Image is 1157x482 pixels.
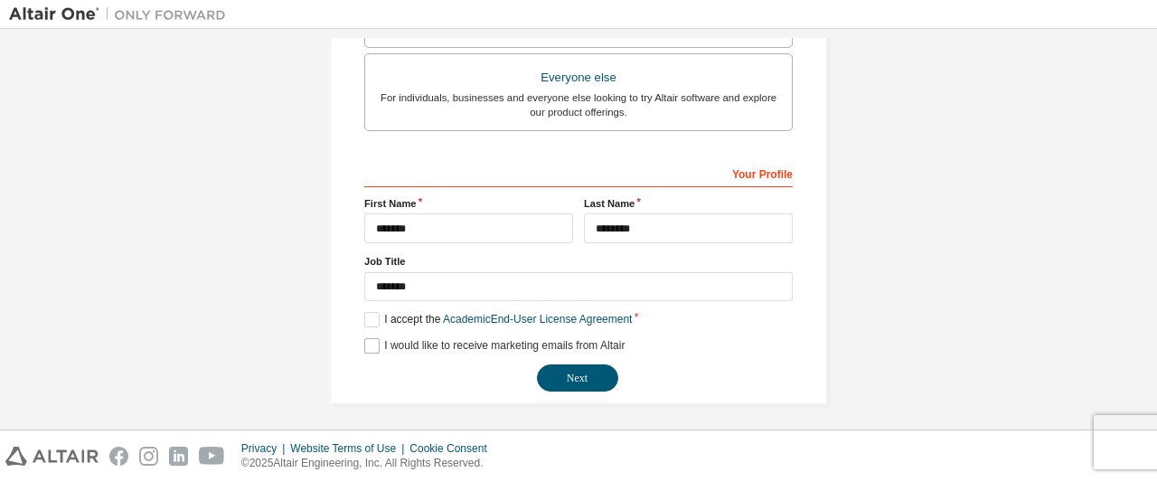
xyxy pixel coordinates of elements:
[443,313,632,326] a: Academic End-User License Agreement
[5,447,99,466] img: altair_logo.svg
[537,364,618,392] button: Next
[109,447,128,466] img: facebook.svg
[364,158,793,187] div: Your Profile
[376,90,781,119] div: For individuals, businesses and everyone else looking to try Altair software and explore our prod...
[290,441,409,456] div: Website Terms of Use
[241,441,290,456] div: Privacy
[9,5,235,24] img: Altair One
[364,338,625,354] label: I would like to receive marketing emails from Altair
[584,196,793,211] label: Last Name
[409,441,497,456] div: Cookie Consent
[199,447,225,466] img: youtube.svg
[376,65,781,90] div: Everyone else
[169,447,188,466] img: linkedin.svg
[364,196,573,211] label: First Name
[139,447,158,466] img: instagram.svg
[364,312,632,327] label: I accept the
[241,456,498,471] p: © 2025 Altair Engineering, Inc. All Rights Reserved.
[364,254,793,269] label: Job Title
